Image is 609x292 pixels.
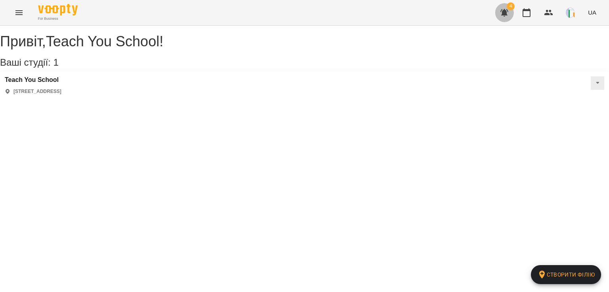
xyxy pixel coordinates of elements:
button: UA [585,5,599,20]
a: Teach You School [5,76,61,83]
span: UA [588,8,596,17]
span: 1 [53,57,58,68]
p: [STREET_ADDRESS] [13,88,61,95]
button: Menu [10,3,29,22]
span: For Business [38,16,78,21]
img: Voopty Logo [38,4,78,15]
img: 9a1d62ba177fc1b8feef1f864f620c53.png [566,7,577,18]
span: 4 [507,2,515,10]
